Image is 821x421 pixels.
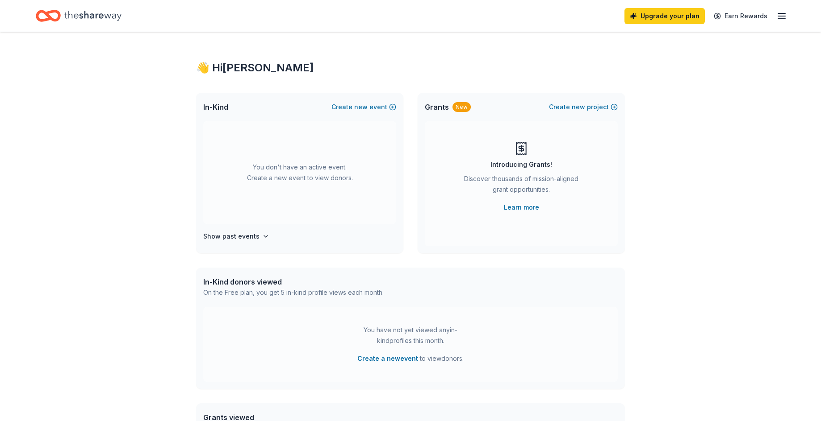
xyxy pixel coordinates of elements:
div: You don't have an active event. Create a new event to view donors. [203,121,396,224]
a: Learn more [504,202,539,213]
a: Home [36,5,121,26]
a: Earn Rewards [708,8,773,24]
span: new [354,102,368,112]
span: new [572,102,585,112]
a: Upgrade your plan [624,8,705,24]
span: In-Kind [203,102,228,112]
button: Createnewproject [549,102,618,112]
div: New [452,102,471,112]
div: Introducing Grants! [490,159,552,170]
div: On the Free plan, you get 5 in-kind profile views each month. [203,287,384,298]
h4: Show past events [203,231,260,242]
button: Create a newevent [357,353,418,364]
div: 👋 Hi [PERSON_NAME] [196,61,625,75]
div: In-Kind donors viewed [203,277,384,287]
div: Discover thousands of mission-aligned grant opportunities. [461,173,582,198]
button: Show past events [203,231,269,242]
span: to view donors . [357,353,464,364]
span: Grants [425,102,449,112]
button: Createnewevent [331,102,396,112]
div: You have not yet viewed any in-kind profiles this month. [355,325,466,346]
